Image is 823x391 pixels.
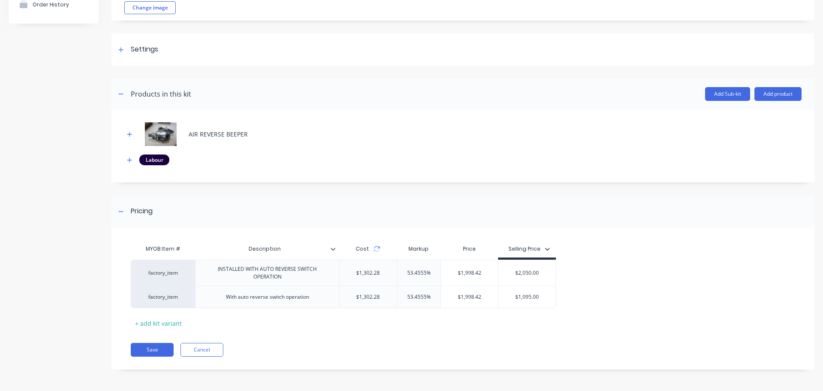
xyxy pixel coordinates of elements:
div: Price [441,240,499,258]
div: $1,302.28 [349,286,387,308]
button: Add product [754,87,802,101]
div: Cost [339,240,397,258]
div: Settings [131,44,158,55]
div: Markup [397,240,441,258]
div: factory_item [140,269,187,277]
div: Description [195,238,334,260]
div: 53.4555% [397,262,441,284]
div: factory_itemWith auto reverse switch operation$1,302.2853.4555%$1,998.42$1,095.00 [131,286,556,308]
div: Labour [139,155,169,165]
div: $1,095.00 [499,286,556,308]
button: Change image [124,1,176,14]
span: Cost [356,245,369,253]
button: Save [131,343,174,357]
div: $1,998.42 [441,286,499,308]
div: Selling Price [508,245,541,253]
div: factory_item [140,293,187,301]
div: 53.4555% [397,286,441,308]
div: + add kit variant [131,317,186,330]
div: AIR REVERSE BEEPER [189,130,248,139]
div: $1,998.42 [441,262,499,284]
div: factory_itemINSTALLED WITH AUTO REVERSE SWITCH OPERATION$1,302.2853.4555%$1,998.42$2,050.00 [131,260,556,286]
button: Add Sub-kit [705,87,750,101]
div: INSTALLED WITH AUTO REVERSE SWITCH OPERATION [199,264,336,282]
div: Order History [33,1,69,8]
div: $1,302.28 [349,262,387,284]
div: Pricing [131,206,153,217]
div: MYOB Item # [131,240,195,258]
div: $2,050.00 [499,262,556,284]
button: Selling Price [504,242,554,255]
div: With auto reverse switch operation [219,291,316,303]
img: AIR REVERSE BEEPER [139,122,182,146]
div: Products in this kit [131,89,191,99]
button: Cancel [180,343,223,357]
div: Description [195,240,339,258]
